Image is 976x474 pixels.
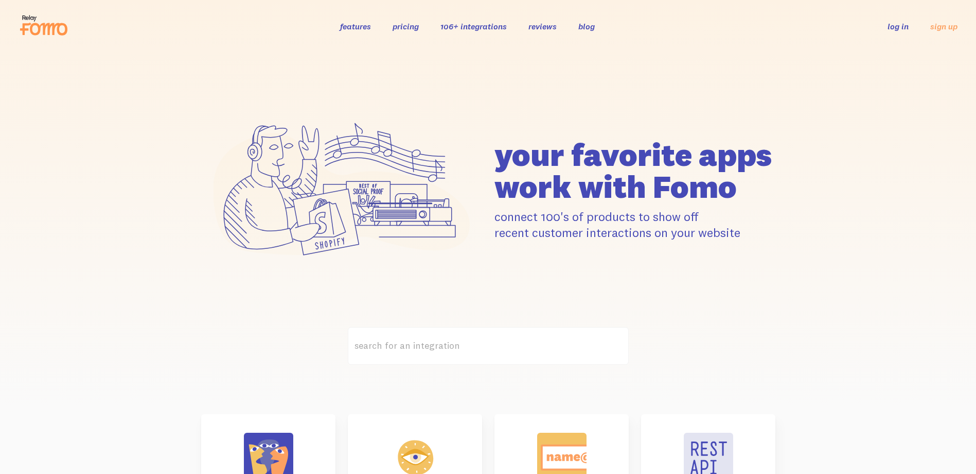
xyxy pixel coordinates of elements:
[440,21,507,31] a: 106+ integrations
[340,21,371,31] a: features
[494,139,775,202] h1: your favorite apps work with Fomo
[578,21,595,31] a: blog
[528,21,557,31] a: reviews
[494,209,775,241] p: connect 100's of products to show off recent customer interactions on your website
[888,21,909,31] a: log in
[348,327,629,365] label: search for an integration
[930,21,957,32] a: sign up
[393,21,419,31] a: pricing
